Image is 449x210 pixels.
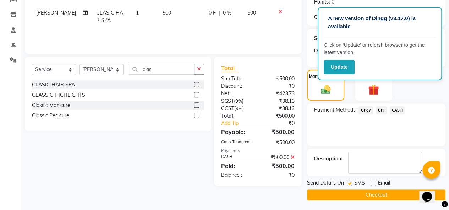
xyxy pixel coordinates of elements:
[221,105,234,112] span: CGST
[216,112,258,120] div: Total:
[216,139,258,146] div: Cash Tendered:
[258,83,300,90] div: ₹0
[32,112,69,119] div: Classic Pedicure
[307,189,445,200] button: Checkout
[209,9,216,17] span: 0 F
[36,10,76,16] span: [PERSON_NAME]
[309,73,343,80] label: Manual Payment
[216,154,258,161] div: CASH
[247,10,256,16] span: 500
[258,171,300,179] div: ₹0
[258,105,300,112] div: ₹38.13
[419,182,442,203] iframe: chat widget
[314,106,356,114] span: Payment Methods
[221,64,237,72] span: Total
[390,106,405,114] span: CASH
[235,98,242,104] span: 9%
[354,179,365,188] span: SMS
[365,83,382,96] img: _gift.svg
[324,60,355,74] button: Update
[307,179,344,188] span: Send Details On
[136,10,139,16] span: 1
[216,171,258,179] div: Balance :
[216,83,258,90] div: Discount:
[258,127,300,136] div: ₹500.00
[216,120,265,127] a: Add Tip
[314,155,343,163] div: Description:
[258,161,300,170] div: ₹500.00
[163,10,171,16] span: 500
[258,90,300,97] div: ₹423.73
[258,154,300,161] div: ₹500.00
[221,148,295,154] div: Payments
[314,47,336,55] div: Discount:
[216,105,258,112] div: ( )
[378,179,390,188] span: Email
[258,75,300,83] div: ₹500.00
[223,9,231,17] span: 0 %
[219,9,220,17] span: |
[129,64,194,75] input: Search or Scan
[258,97,300,105] div: ₹38.13
[216,127,258,136] div: Payable:
[258,112,300,120] div: ₹500.00
[32,91,85,99] div: CLASSIC HIGHLIGHTS
[328,15,432,30] p: A new version of Dingg (v3.17.0) is available
[324,41,436,56] p: Click on ‘Update’ or refersh browser to get the latest version.
[314,35,346,42] div: Service Total:
[314,13,356,21] div: Coupon Code
[32,102,70,109] div: Classic Manicure
[376,106,387,114] span: UPI
[358,106,373,114] span: GPay
[216,75,258,83] div: Sub Total:
[236,106,242,111] span: 9%
[32,81,75,89] div: CLASIC HAIR SPA
[96,10,125,23] span: CLASIC HAIR SPA
[216,90,258,97] div: Net:
[265,120,300,127] div: ₹0
[258,139,300,146] div: ₹500.00
[216,97,258,105] div: ( )
[221,98,234,104] span: SGST
[318,84,334,95] img: _cash.svg
[216,161,258,170] div: Paid:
